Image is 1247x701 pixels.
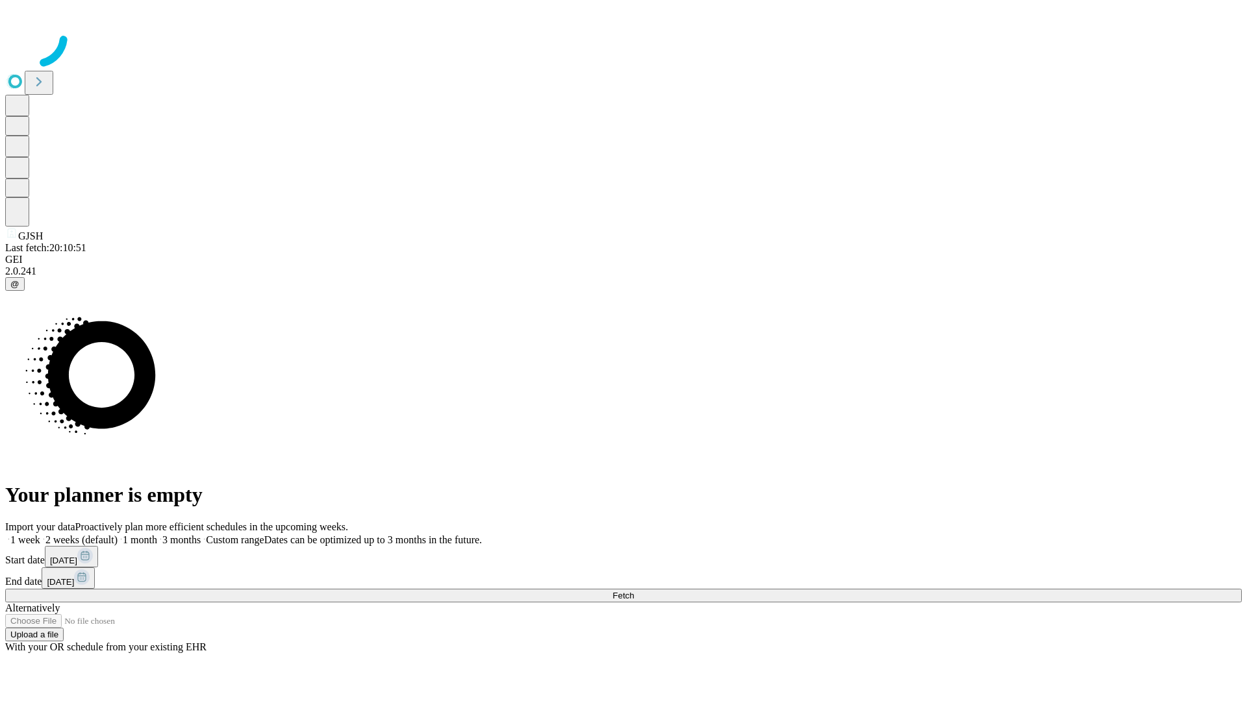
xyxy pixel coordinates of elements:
[5,242,86,253] span: Last fetch: 20:10:51
[75,521,348,532] span: Proactively plan more efficient schedules in the upcoming weeks.
[5,602,60,613] span: Alternatively
[5,254,1242,265] div: GEI
[10,279,19,289] span: @
[10,534,40,545] span: 1 week
[123,534,157,545] span: 1 month
[206,534,264,545] span: Custom range
[264,534,482,545] span: Dates can be optimized up to 3 months in the future.
[5,265,1242,277] div: 2.0.241
[5,628,64,641] button: Upload a file
[42,567,95,589] button: [DATE]
[5,277,25,291] button: @
[50,556,77,565] span: [DATE]
[5,546,1242,567] div: Start date
[18,230,43,241] span: GJSH
[5,521,75,532] span: Import your data
[5,483,1242,507] h1: Your planner is empty
[612,591,634,600] span: Fetch
[5,641,207,652] span: With your OR schedule from your existing EHR
[162,534,201,545] span: 3 months
[5,567,1242,589] div: End date
[45,546,98,567] button: [DATE]
[47,577,74,587] span: [DATE]
[45,534,118,545] span: 2 weeks (default)
[5,589,1242,602] button: Fetch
